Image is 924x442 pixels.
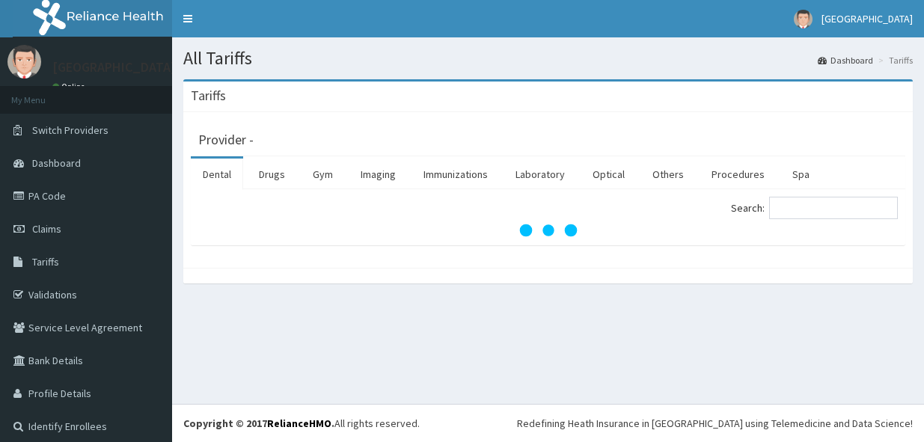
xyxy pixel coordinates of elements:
[198,133,254,147] h3: Provider -
[518,200,578,260] svg: audio-loading
[504,159,577,190] a: Laboratory
[32,255,59,268] span: Tariffs
[581,159,637,190] a: Optical
[700,159,777,190] a: Procedures
[875,54,913,67] li: Tariffs
[301,159,345,190] a: Gym
[794,10,813,28] img: User Image
[172,404,924,442] footer: All rights reserved.
[32,222,61,236] span: Claims
[52,82,88,92] a: Online
[32,123,108,137] span: Switch Providers
[411,159,500,190] a: Immunizations
[517,416,913,431] div: Redefining Heath Insurance in [GEOGRAPHIC_DATA] using Telemedicine and Data Science!
[780,159,821,190] a: Spa
[191,89,226,102] h3: Tariffs
[731,197,898,219] label: Search:
[191,159,243,190] a: Dental
[247,159,297,190] a: Drugs
[52,61,176,74] p: [GEOGRAPHIC_DATA]
[349,159,408,190] a: Imaging
[821,12,913,25] span: [GEOGRAPHIC_DATA]
[769,197,898,219] input: Search:
[183,417,334,430] strong: Copyright © 2017 .
[32,156,81,170] span: Dashboard
[267,417,331,430] a: RelianceHMO
[640,159,696,190] a: Others
[7,45,41,79] img: User Image
[818,54,873,67] a: Dashboard
[183,49,913,68] h1: All Tariffs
